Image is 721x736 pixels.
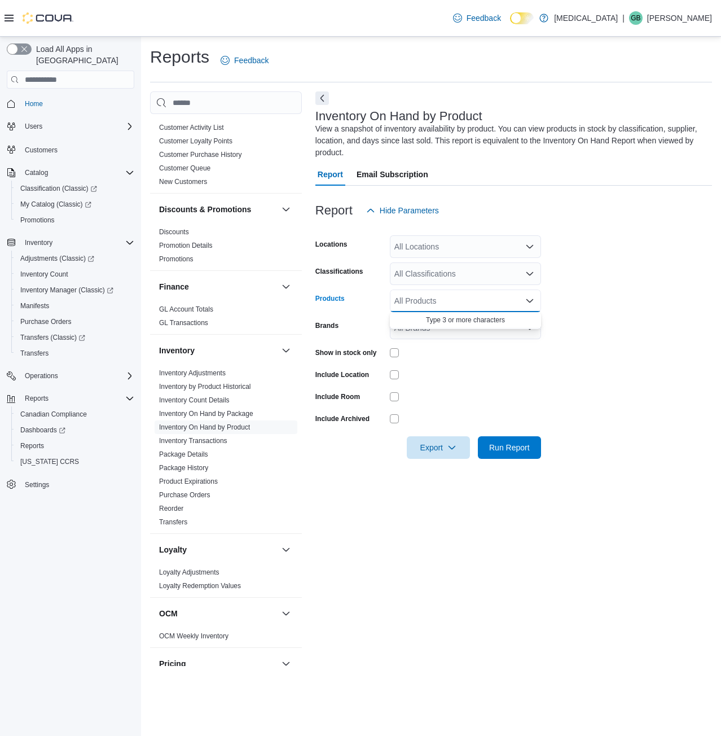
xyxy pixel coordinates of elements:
span: Customers [25,146,58,155]
span: Home [20,97,134,111]
div: Discounts & Promotions [150,225,302,270]
button: Open list of options [525,269,534,278]
span: Customer Loyalty Points [159,137,232,146]
span: GL Account Totals [159,305,213,314]
a: Inventory Manager (Classic) [11,282,139,298]
button: Finance [159,281,277,292]
label: Brands [315,321,338,330]
span: Purchase Orders [159,490,210,500]
span: Users [25,122,42,131]
a: Promotions [16,213,59,227]
a: Canadian Compliance [16,408,91,421]
span: Customers [20,142,134,156]
div: Choose from the following options [390,312,541,328]
button: OCM [279,607,293,620]
button: Promotions [11,212,139,228]
a: My Catalog (Classic) [11,196,139,212]
span: Promotion Details [159,241,213,250]
a: Promotions [159,255,194,263]
label: Products [315,294,345,303]
h3: Finance [159,281,189,292]
a: Purchase Orders [16,315,76,328]
span: Report [318,163,343,186]
span: Run Report [489,442,530,453]
span: Dashboards [16,423,134,437]
span: Export [414,436,463,459]
a: Inventory Count Details [159,396,230,404]
span: New Customers [159,177,207,186]
span: Catalog [25,168,48,177]
span: Inventory Count [20,270,68,279]
div: OCM [150,629,302,647]
div: Finance [150,303,302,334]
a: Adjustments (Classic) [16,252,99,265]
button: Next [315,91,329,105]
a: Transfers (Classic) [16,331,90,344]
p: [PERSON_NAME] [647,11,712,25]
label: Include Archived [315,414,370,423]
span: Operations [20,369,134,383]
span: Transfers (Classic) [16,331,134,344]
a: Inventory Adjustments [159,369,226,377]
span: Transfers [20,349,49,358]
span: Inventory Count [16,268,134,281]
a: Transfers [16,347,53,360]
h3: Report [315,204,353,217]
a: GL Transactions [159,319,208,327]
span: Settings [20,477,134,492]
span: My Catalog (Classic) [20,200,91,209]
button: Users [2,119,139,134]
span: Adjustments (Classic) [16,252,134,265]
a: Inventory Transactions [159,437,227,445]
a: Inventory On Hand by Product [159,423,250,431]
p: [MEDICAL_DATA] [554,11,618,25]
span: Reports [25,394,49,403]
button: Reports [11,438,139,454]
button: Purchase Orders [11,314,139,330]
span: Load All Apps in [GEOGRAPHIC_DATA] [32,43,134,66]
a: Dashboards [11,422,139,438]
a: Package Details [159,450,208,458]
label: Locations [315,240,348,249]
a: Discounts [159,228,189,236]
button: Loyalty [279,543,293,557]
label: Show in stock only [315,348,377,357]
button: Transfers [11,345,139,361]
button: Discounts & Promotions [159,204,277,215]
button: Canadian Compliance [11,406,139,422]
a: [US_STATE] CCRS [16,455,83,468]
button: Manifests [11,298,139,314]
span: Users [20,120,134,133]
span: Classification (Classic) [20,184,97,193]
a: Package History [159,464,208,472]
span: Canadian Compliance [20,410,87,419]
button: Open list of options [525,242,534,251]
label: Include Location [315,370,369,379]
a: New Customers [159,178,207,186]
span: My Catalog (Classic) [16,198,134,211]
button: [US_STATE] CCRS [11,454,139,470]
button: Export [407,436,470,459]
span: Reports [20,441,44,450]
span: Washington CCRS [16,455,134,468]
button: Finance [279,280,293,293]
span: Inventory Count Details [159,396,230,405]
img: Cova [23,12,73,24]
button: Home [2,95,139,112]
span: Inventory On Hand by Package [159,409,253,418]
a: GL Account Totals [159,305,213,313]
p: | [622,11,625,25]
span: Hide Parameters [380,205,439,216]
button: Pricing [159,658,277,669]
button: Discounts & Promotions [279,203,293,216]
span: Purchase Orders [16,315,134,328]
span: Promotions [16,213,134,227]
span: GB [631,11,640,25]
span: Inventory [25,238,52,247]
a: Inventory Count [16,268,73,281]
h3: Inventory On Hand by Product [315,109,482,123]
a: Feedback [216,49,273,72]
a: Promotion Details [159,242,213,249]
span: Transfers [16,347,134,360]
a: OCM Weekly Inventory [159,632,228,640]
